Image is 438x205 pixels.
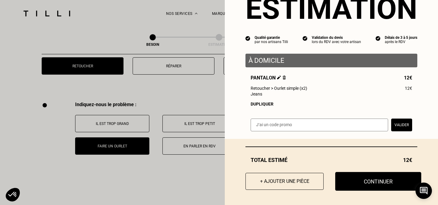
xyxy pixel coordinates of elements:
button: + Ajouter une pièce [245,173,324,190]
span: 12€ [403,157,412,163]
div: Dupliquer [251,102,412,106]
div: Total estimé [245,157,417,163]
div: Délais de 3 à 5 jours [385,35,417,40]
img: icon list info [303,35,308,41]
button: Valider [391,119,412,131]
span: 12€ [405,86,412,91]
span: Pantalon [251,75,286,81]
img: Éditer [277,76,281,79]
span: 12€ [404,75,412,81]
img: icon list info [376,35,381,41]
div: après le RDV [385,40,417,44]
div: Qualité garantie [255,35,288,40]
button: Continuer [335,172,421,191]
input: J‘ai un code promo [251,119,388,131]
img: Supprimer [283,76,286,79]
span: Jeans [251,92,262,96]
div: Validation du devis [312,35,361,40]
img: icon list info [245,35,250,41]
div: par nos artisans Tilli [255,40,288,44]
p: À domicile [249,57,414,64]
span: Retoucher > Ourlet simple (x2) [251,86,307,91]
div: lors du RDV avec votre artisan [312,40,361,44]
